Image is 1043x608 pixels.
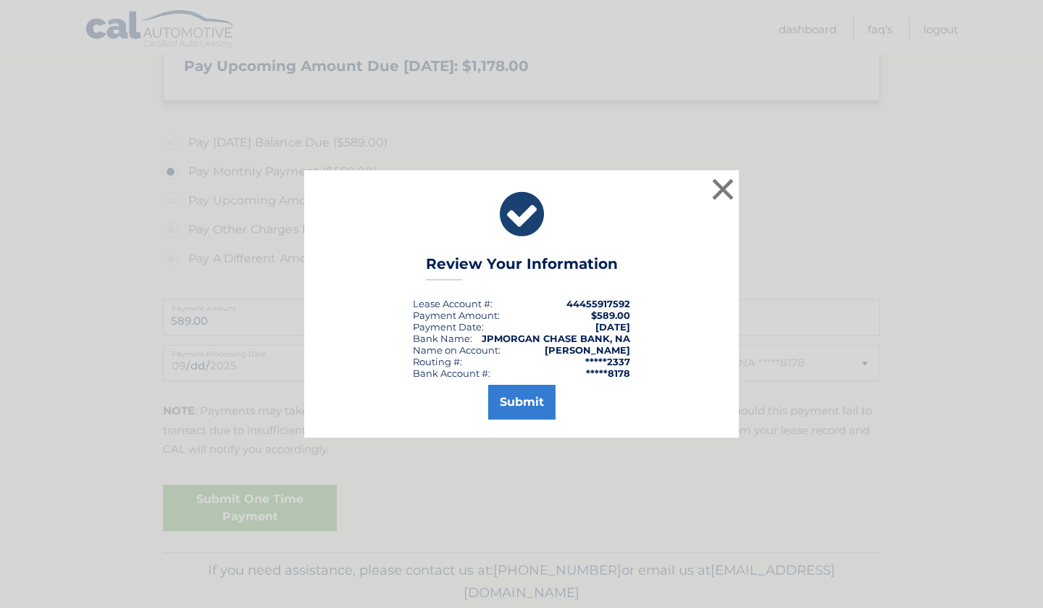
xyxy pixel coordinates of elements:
strong: 44455917592 [566,298,630,309]
button: Submit [488,385,556,420]
div: Name on Account: [413,344,500,356]
div: : [413,321,484,333]
h3: Review Your Information [426,255,618,280]
div: Bank Name: [413,333,472,344]
button: × [708,175,737,204]
div: Lease Account #: [413,298,493,309]
span: $589.00 [591,309,630,321]
div: Bank Account #: [413,367,490,379]
span: [DATE] [595,321,630,333]
div: Payment Amount: [413,309,500,321]
span: Payment Date [413,321,482,333]
div: Routing #: [413,356,462,367]
strong: [PERSON_NAME] [545,344,630,356]
strong: JPMORGAN CHASE BANK, NA [482,333,630,344]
